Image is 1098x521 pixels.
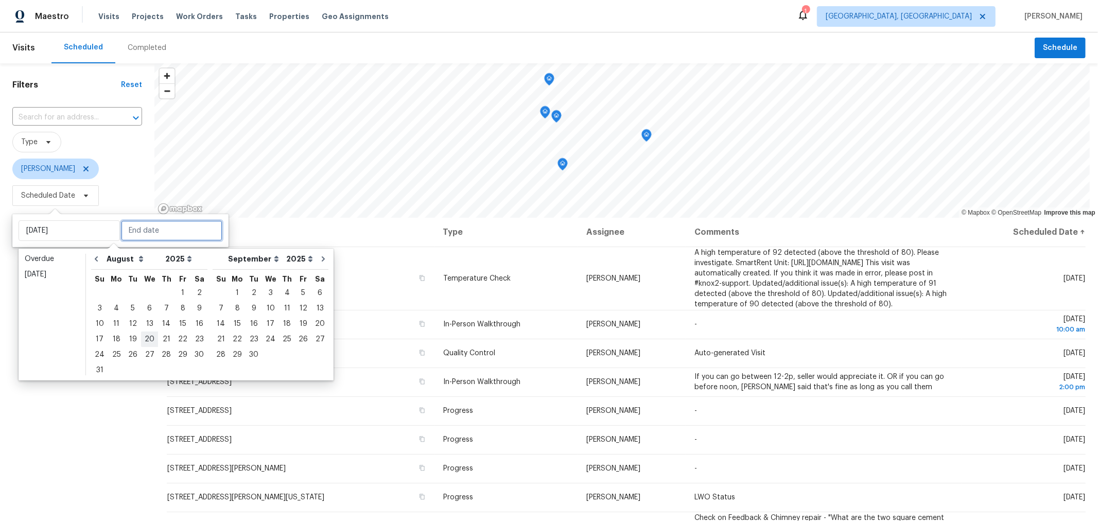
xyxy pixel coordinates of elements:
div: 28 [213,348,229,362]
ul: Date picker shortcuts [21,251,83,375]
div: 20 [311,317,328,331]
div: Fri Sep 12 2025 [295,301,311,316]
div: 18 [279,317,295,331]
button: Copy Address [417,273,427,283]
span: A high temperature of 92 detected (above the threshold of 80). Please investigate. SmartRent Unit... [694,249,947,308]
div: 11 [108,317,125,331]
span: [STREET_ADDRESS] [167,407,232,414]
abbr: Monday [111,275,122,283]
div: 26 [295,332,311,346]
div: Sun Sep 28 2025 [213,347,229,362]
abbr: Sunday [216,275,226,283]
a: Mapbox homepage [158,203,203,215]
div: 30 [246,348,262,362]
div: Wed Aug 27 2025 [141,347,158,362]
span: Quality Control [443,350,495,357]
span: [PERSON_NAME] [586,494,640,501]
div: Thu Aug 07 2025 [158,301,175,316]
div: 29 [229,348,246,362]
div: Tue Sep 02 2025 [246,285,262,301]
span: Progress [443,494,473,501]
div: Fri Aug 29 2025 [175,347,191,362]
div: 22 [229,332,246,346]
div: 1 [175,286,191,300]
div: Fri Aug 22 2025 [175,332,191,347]
abbr: Friday [179,275,186,283]
input: End date [121,220,222,241]
span: [STREET_ADDRESS][PERSON_NAME][US_STATE] [167,494,324,501]
span: [STREET_ADDRESS][PERSON_NAME] [167,465,286,472]
button: Copy Address [417,377,427,386]
div: 2:00 pm [970,382,1085,392]
span: - [694,407,697,414]
div: Sat Aug 23 2025 [191,332,207,347]
th: Address [167,218,435,247]
div: Sun Sep 21 2025 [213,332,229,347]
canvas: Map [154,63,1090,218]
div: Tue Aug 05 2025 [125,301,141,316]
span: Visits [98,11,119,22]
div: Mon Sep 15 2025 [229,316,246,332]
button: Copy Address [417,463,427,473]
span: Projects [132,11,164,22]
div: Mon Sep 29 2025 [229,347,246,362]
span: [STREET_ADDRESS] [167,378,232,386]
span: Auto-generated Visit [694,350,765,357]
button: Zoom out [160,83,175,98]
span: [PERSON_NAME] [586,407,640,414]
div: Thu Aug 28 2025 [158,347,175,362]
div: Tue Aug 12 2025 [125,316,141,332]
div: Sun Aug 17 2025 [91,332,108,347]
a: Mapbox [962,209,990,216]
div: 16 [246,317,262,331]
div: 13 [141,317,158,331]
button: Copy Address [417,319,427,328]
th: Assignee [578,218,686,247]
div: Thu Sep 25 2025 [279,332,295,347]
h1: Filters [12,80,121,90]
div: 14 [213,317,229,331]
div: Mon Aug 18 2025 [108,332,125,347]
div: Thu Aug 14 2025 [158,316,175,332]
div: 21 [213,332,229,346]
span: Properties [269,11,309,22]
abbr: Tuesday [128,275,137,283]
span: Tasks [235,13,257,20]
span: [DATE] [970,316,1085,335]
div: Sat Sep 20 2025 [311,316,328,332]
div: Sun Aug 03 2025 [91,301,108,316]
span: [PERSON_NAME] [586,275,640,282]
div: 10 [91,317,108,331]
div: 29 [175,348,191,362]
span: [GEOGRAPHIC_DATA], [GEOGRAPHIC_DATA] [826,11,972,22]
div: Scheduled [64,42,103,53]
div: Thu Sep 11 2025 [279,301,295,316]
div: Tue Sep 09 2025 [246,301,262,316]
div: 26 [125,348,141,362]
div: 28 [158,348,175,362]
button: Zoom in [160,68,175,83]
span: [PERSON_NAME] [586,436,640,443]
div: Wed Sep 03 2025 [262,285,279,301]
div: 31 [91,363,108,377]
span: LWO Status [694,494,735,501]
abbr: Monday [232,275,243,283]
a: OpenStreetMap [991,209,1041,216]
span: [PERSON_NAME] [586,350,640,357]
button: Copy Address [417,492,427,501]
div: 19 [295,317,311,331]
div: Sat Aug 09 2025 [191,301,207,316]
span: - [694,465,697,472]
div: 15 [229,317,246,331]
span: [STREET_ADDRESS] [167,436,232,443]
div: 24 [262,332,279,346]
th: Comments [686,218,962,247]
span: [DATE] [1064,407,1085,414]
abbr: Sunday [95,275,104,283]
span: - [694,436,697,443]
div: Mon Aug 11 2025 [108,316,125,332]
div: 2 [191,286,207,300]
span: Progress [443,436,473,443]
div: 1 [229,286,246,300]
div: Wed Aug 06 2025 [141,301,158,316]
